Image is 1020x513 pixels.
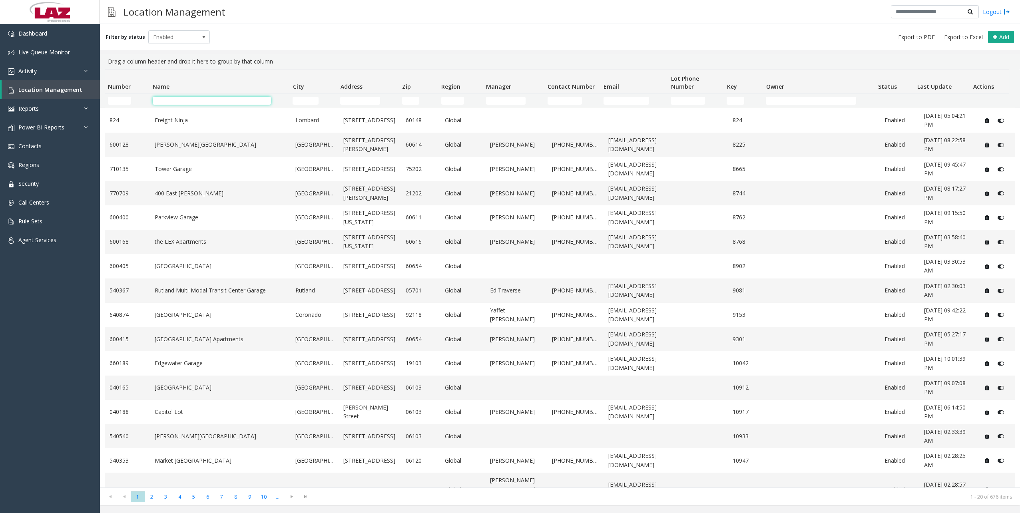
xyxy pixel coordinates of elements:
[733,189,763,198] a: 8744
[885,189,914,198] a: Enabled
[885,408,914,416] a: Enabled
[343,456,396,465] a: [STREET_ADDRESS]
[406,213,436,222] a: 60611
[295,359,334,368] a: [GEOGRAPHIC_DATA]
[980,430,993,443] button: Delete
[980,483,993,496] button: Delete
[980,333,993,346] button: Delete
[110,116,145,125] a: 824
[8,87,14,93] img: 'icon'
[671,75,699,90] span: Lot Phone Number
[1004,8,1010,16] img: logout
[445,359,480,368] a: Global
[733,116,763,125] a: 824
[885,213,914,222] a: Enabled
[110,262,145,270] a: 600405
[215,491,229,502] span: Page 7
[155,237,286,246] a: the LEX Apartments
[490,335,542,344] a: [PERSON_NAME]
[885,310,914,319] a: Enabled
[105,54,1015,69] div: Drag a column header and drop it here to group by that column
[924,306,971,324] a: [DATE] 09:42:22 PM
[110,286,145,295] a: 540367
[980,382,993,394] button: Delete
[924,306,966,323] span: [DATE] 09:42:22 PM
[885,485,914,494] a: Enabled
[924,451,971,469] a: [DATE] 02:28:25 AM
[733,432,763,441] a: 10933
[110,213,145,222] a: 600400
[155,408,286,416] a: Capitol Lot
[490,476,542,503] a: [PERSON_NAME] (Emergencies Only After Hrs)
[924,330,971,348] a: [DATE] 05:27:17 PM
[110,408,145,416] a: 040188
[343,233,396,251] a: [STREET_ADDRESS][US_STATE]
[155,485,286,494] a: Century Tower Garage
[993,430,1008,443] button: Disable
[924,355,966,371] span: [DATE] 10:01:39 PM
[944,33,983,41] span: Export to Excel
[271,491,285,502] span: Page 11
[980,211,993,224] button: Delete
[733,408,763,416] a: 10917
[608,451,666,469] a: [EMAIL_ADDRESS][DOMAIN_NAME]
[552,165,599,173] a: [PHONE_NUMBER]
[293,83,304,90] span: City
[18,30,47,37] span: Dashboard
[18,236,56,244] span: Agent Services
[924,452,966,468] span: [DATE] 02:28:25 AM
[8,162,14,169] img: 'icon'
[402,97,420,105] input: Zip Filter
[993,236,1008,249] button: Disable
[441,97,464,105] input: Region Filter
[733,310,763,319] a: 9153
[671,97,705,105] input: Lot Phone Number Filter
[490,237,542,246] a: [PERSON_NAME]
[445,262,480,270] a: Global
[490,456,542,465] a: [PERSON_NAME]
[406,165,436,173] a: 75202
[885,165,914,173] a: Enabled
[108,97,131,105] input: Number Filter
[733,286,763,295] a: 9081
[733,213,763,222] a: 8762
[980,236,993,249] button: Delete
[875,70,914,93] th: Status
[110,335,145,344] a: 600415
[988,31,1014,44] button: Add
[187,491,201,502] span: Page 5
[924,481,966,497] span: [DATE] 02:28:57 AM
[924,111,971,129] a: [DATE] 05:04:21 PM
[153,83,169,90] span: Name
[604,97,649,105] input: Email Filter
[490,213,542,222] a: [PERSON_NAME]
[980,114,993,127] button: Delete
[8,143,14,150] img: 'icon'
[924,282,966,298] span: [DATE] 02:30:03 AM
[924,404,966,420] span: [DATE] 06:14:50 PM
[8,219,14,225] img: 'icon'
[980,406,993,418] button: Delete
[552,286,599,295] a: [PHONE_NUMBER]
[993,187,1008,200] button: Disable
[993,260,1008,273] button: Disable
[924,427,971,445] a: [DATE] 02:33:39 AM
[110,456,145,465] a: 540353
[733,485,763,494] a: 10948
[343,262,396,270] a: [STREET_ADDRESS]
[406,359,436,368] a: 19103
[895,32,938,43] button: Export to PDF
[993,163,1008,175] button: Disable
[18,142,42,150] span: Contacts
[110,432,145,441] a: 540540
[343,209,396,227] a: [STREET_ADDRESS][US_STATE]
[406,262,436,270] a: 60654
[924,233,966,250] span: [DATE] 03:58:40 PM
[18,67,37,75] span: Activity
[993,406,1008,418] button: Disable
[552,335,599,344] a: [PHONE_NUMBER]
[924,209,971,227] a: [DATE] 09:15:50 PM
[131,491,145,502] span: Page 1
[993,382,1008,394] button: Disable
[924,258,966,274] span: [DATE] 03:30:53 AM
